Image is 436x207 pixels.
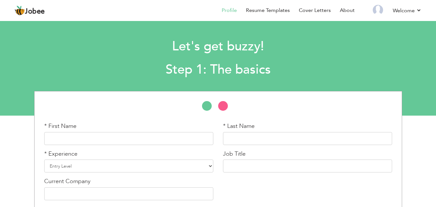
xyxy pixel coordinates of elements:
[299,7,331,14] a: Cover Letters
[15,5,45,16] a: Jobee
[393,7,421,15] a: Welcome
[373,5,383,15] img: Profile Img
[44,122,76,130] label: * First Name
[59,61,377,78] h2: Step 1: The basics
[44,150,77,158] label: * Experience
[59,38,377,55] h1: Let's get buzzy!
[15,5,25,16] img: jobee.io
[44,177,90,186] label: Current Company
[246,7,290,14] a: Resume Templates
[222,7,237,14] a: Profile
[223,150,246,158] label: Job Title
[25,8,45,15] span: Jobee
[340,7,355,14] a: About
[223,122,255,130] label: * Last Name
